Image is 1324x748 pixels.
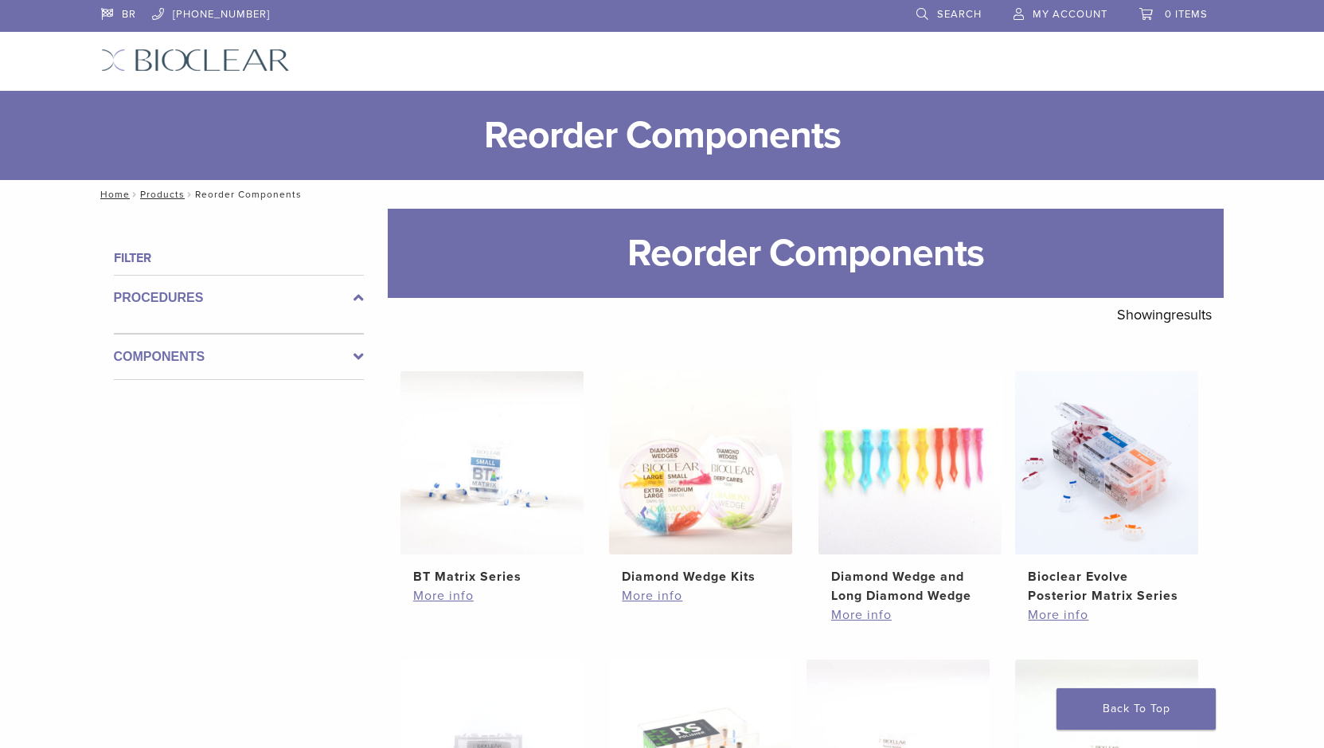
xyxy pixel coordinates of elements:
[1117,298,1212,331] p: Showing results
[1015,371,1198,554] img: Bioclear Evolve Posterior Matrix Series
[831,605,989,625] a: More info
[1056,688,1216,730] a: Back To Top
[609,371,792,554] img: Diamond Wedge Kits
[608,371,794,586] a: Diamond Wedge KitsDiamond Wedge Kits
[622,567,779,586] h2: Diamond Wedge Kits
[818,371,1002,554] img: Diamond Wedge and Long Diamond Wedge
[114,288,364,307] label: Procedures
[114,249,364,268] h4: Filter
[130,190,140,198] span: /
[96,189,130,200] a: Home
[89,180,1236,209] nav: Reorder Components
[1028,605,1185,625] a: More info
[831,567,989,605] h2: Diamond Wedge and Long Diamond Wedge
[388,209,1224,298] h1: Reorder Components
[622,586,779,605] a: More info
[1165,8,1208,21] span: 0 items
[1028,567,1185,605] h2: Bioclear Evolve Posterior Matrix Series
[114,347,364,366] label: Components
[413,586,571,605] a: More info
[818,371,1003,605] a: Diamond Wedge and Long Diamond WedgeDiamond Wedge and Long Diamond Wedge
[413,567,571,586] h2: BT Matrix Series
[1014,371,1200,605] a: Bioclear Evolve Posterior Matrix SeriesBioclear Evolve Posterior Matrix Series
[1033,8,1107,21] span: My Account
[101,49,290,72] img: Bioclear
[185,190,195,198] span: /
[400,371,585,586] a: BT Matrix SeriesBT Matrix Series
[140,189,185,200] a: Products
[400,371,584,554] img: BT Matrix Series
[937,8,982,21] span: Search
